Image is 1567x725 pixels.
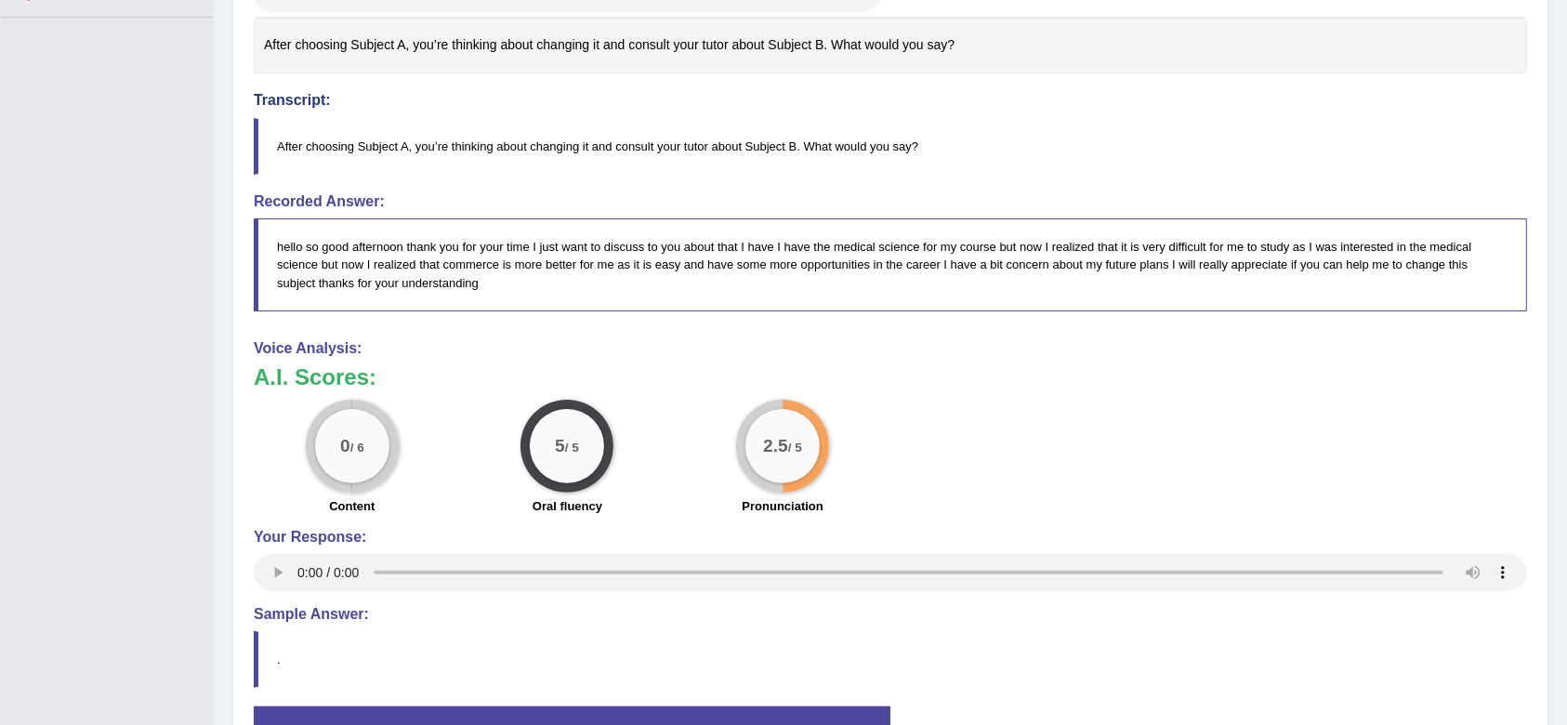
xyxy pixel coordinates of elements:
h4: Sample Answer: [254,606,1527,623]
label: Content [329,497,375,515]
label: Pronunciation [742,497,823,515]
small: / 5 [788,441,802,455]
label: Oral fluency [533,497,602,515]
blockquote: . [254,631,1527,688]
small: / 6 [350,441,364,455]
big: 0 [340,435,350,455]
h4: Recorded Answer: [254,193,1527,210]
b: A.I. Scores: [254,364,376,389]
blockquote: After choosing Subject A, you’re thinking about changing it and consult your tutor about Subject ... [254,118,1527,175]
h4: Voice Analysis: [254,340,1527,357]
h4: Your Response: [254,529,1527,546]
big: 2.5 [763,435,788,455]
big: 5 [556,435,566,455]
blockquote: hello so good afternoon thank you for your time I just want to discuss to you about that I have I... [254,218,1527,310]
small: / 5 [565,441,579,455]
div: After choosing Subject A, you’re thinking about changing it and consult your tutor about Subject ... [254,17,1527,73]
